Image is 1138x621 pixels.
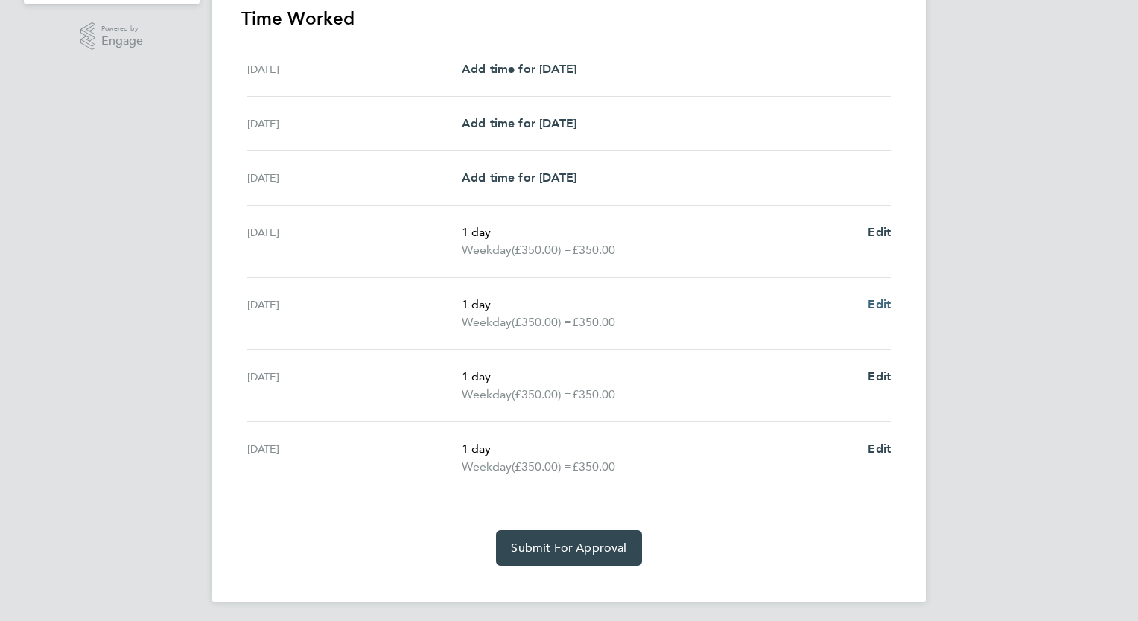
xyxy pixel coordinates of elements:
div: [DATE] [247,60,462,78]
span: Engage [101,35,143,48]
a: Add time for [DATE] [462,60,576,78]
p: 1 day [462,296,856,313]
div: [DATE] [247,440,462,476]
span: (£350.00) = [512,459,572,474]
span: Weekday [462,313,512,331]
a: Edit [868,368,891,386]
p: 1 day [462,440,856,458]
div: [DATE] [247,223,462,259]
p: 1 day [462,368,856,386]
span: (£350.00) = [512,315,572,329]
span: Weekday [462,386,512,404]
div: [DATE] [247,368,462,404]
span: Add time for [DATE] [462,62,576,76]
a: Edit [868,440,891,458]
span: £350.00 [572,243,615,257]
a: Edit [868,223,891,241]
h3: Time Worked [241,7,897,31]
span: Submit For Approval [511,541,626,555]
span: £350.00 [572,387,615,401]
span: Powered by [101,22,143,35]
a: Powered byEngage [80,22,144,51]
span: Edit [868,225,891,239]
span: (£350.00) = [512,243,572,257]
div: [DATE] [247,296,462,331]
span: (£350.00) = [512,387,572,401]
span: Weekday [462,458,512,476]
span: Edit [868,369,891,383]
button: Submit For Approval [496,530,641,566]
span: Edit [868,442,891,456]
span: Add time for [DATE] [462,116,576,130]
div: [DATE] [247,169,462,187]
a: Add time for [DATE] [462,169,576,187]
span: Edit [868,297,891,311]
a: Edit [868,296,891,313]
div: [DATE] [247,115,462,133]
span: £350.00 [572,459,615,474]
span: Weekday [462,241,512,259]
span: Add time for [DATE] [462,171,576,185]
p: 1 day [462,223,856,241]
a: Add time for [DATE] [462,115,576,133]
span: £350.00 [572,315,615,329]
